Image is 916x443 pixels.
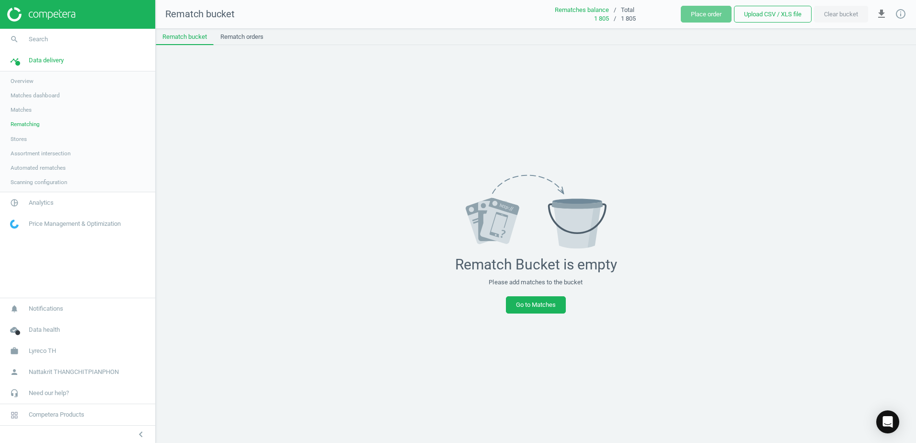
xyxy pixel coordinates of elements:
[135,429,147,440] i: chevron_left
[876,410,899,433] div: Open Intercom Messenger
[455,256,617,273] div: Rematch Bucket is empty
[11,150,70,157] span: Assortment intersection
[29,304,63,313] span: Notifications
[156,29,214,45] a: Rematch bucket
[895,8,906,21] a: info_outline
[621,6,681,14] div: Total
[506,296,566,314] a: Go to Matches
[537,6,609,14] div: Rematches balance
[29,326,60,334] span: Data health
[11,92,60,99] span: Matches dashboard
[5,30,23,48] i: search
[466,175,607,249] img: svg+xml;base64,PHN2ZyB4bWxucz0iaHR0cDovL3d3dy53My5vcmcvMjAwMC9zdmciIHZpZXdCb3g9IjAgMCAxNjAuMDggOD...
[5,363,23,381] i: person
[609,14,621,23] div: /
[29,198,54,207] span: Analytics
[734,6,812,23] button: Upload CSV / XLS file
[681,6,732,23] button: Place order
[621,14,681,23] div: 1 805
[11,178,67,186] span: Scanning configuration
[29,35,48,44] span: Search
[29,56,64,65] span: Data delivery
[609,6,621,14] div: /
[11,164,66,172] span: Automated rematches
[7,7,75,22] img: ajHJNr6hYgQAAAAASUVORK5CYII=
[5,384,23,402] i: headset_mic
[489,278,583,287] div: Please add matches to the bucket
[29,368,119,376] span: Nattakrit THANGCHITPIANPHON
[11,106,32,114] span: Matches
[29,410,84,419] span: Competera Products
[29,347,56,355] span: Lyreco TH
[11,77,34,85] span: Overview
[10,220,19,229] img: wGWNvw8QSZomAAAAABJRU5ErkJggg==
[876,8,887,20] i: get_app
[537,14,609,23] div: 1 805
[5,194,23,212] i: pie_chart_outlined
[29,389,69,397] span: Need our help?
[895,8,906,20] i: info_outline
[11,120,40,128] span: Rematching
[129,428,153,441] button: chevron_left
[11,135,27,143] span: Stores
[5,321,23,339] i: cloud_done
[870,3,893,25] button: get_app
[214,29,270,45] a: Rematch orders
[5,342,23,360] i: work
[814,6,868,23] button: Clear bucket
[29,220,121,228] span: Price Management & Optimization
[5,300,23,318] i: notifications
[5,51,23,70] i: timeline
[165,8,235,20] span: Rematch bucket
